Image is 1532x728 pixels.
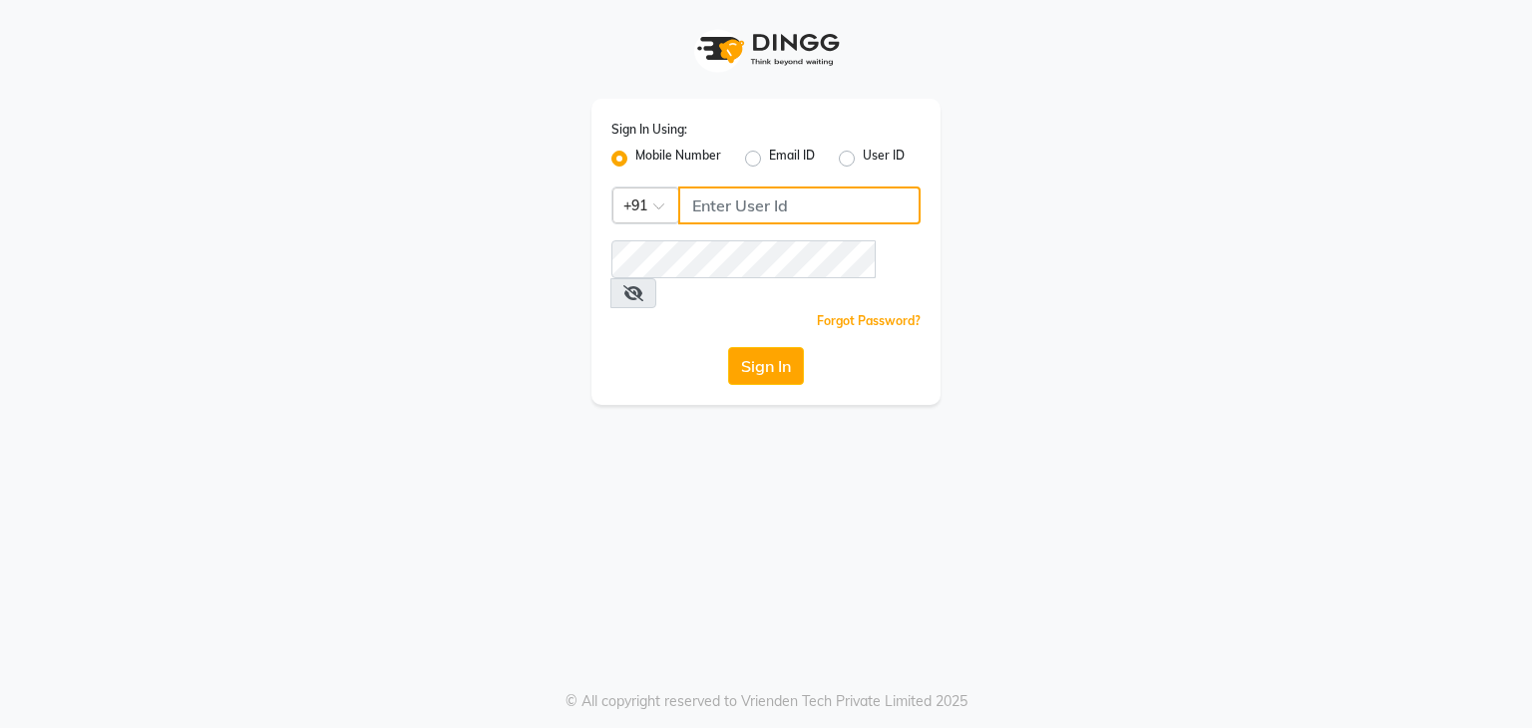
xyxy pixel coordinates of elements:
[769,147,815,171] label: Email ID
[611,240,876,278] input: Username
[611,121,687,139] label: Sign In Using:
[728,347,804,385] button: Sign In
[678,186,921,224] input: Username
[635,147,721,171] label: Mobile Number
[686,20,846,79] img: logo1.svg
[863,147,905,171] label: User ID
[817,313,921,328] a: Forgot Password?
